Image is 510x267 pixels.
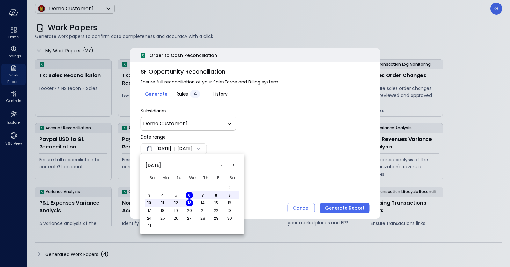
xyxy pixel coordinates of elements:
[226,192,233,199] button: Saturday, August 9th, 2025, selected
[226,184,233,191] button: Saturday, August 2nd, 2025
[212,172,226,184] th: Friday
[186,215,193,222] button: Wednesday, August 27th, 2025
[145,172,239,230] table: August 2025
[146,215,153,222] button: Sunday, August 24th, 2025
[159,207,166,214] button: Monday, August 18th, 2025
[145,172,159,184] th: Sunday
[226,199,233,206] button: Saturday, August 16th, 2025
[146,192,153,199] button: Sunday, August 3rd, 2025
[228,160,239,171] button: Go to the Next Month
[216,160,228,171] button: Go to the Previous Month
[226,215,233,222] button: Saturday, August 30th, 2025
[186,199,193,206] button: Today, Wednesday, August 13th, 2025, selected
[145,162,161,169] span: [DATE]
[172,192,179,199] button: Tuesday, August 5th, 2025
[159,172,172,184] th: Monday
[159,192,166,199] button: Monday, August 4th, 2025
[186,207,193,214] button: Wednesday, August 20th, 2025
[172,199,179,206] button: Tuesday, August 12th, 2025, selected
[213,207,220,214] button: Friday, August 22nd, 2025
[146,222,153,229] button: Sunday, August 31st, 2025
[186,192,193,199] button: Wednesday, August 6th, 2025, selected
[159,199,166,206] button: Monday, August 11th, 2025, selected
[146,207,153,214] button: Sunday, August 17th, 2025
[199,192,206,199] button: Thursday, August 7th, 2025, selected
[172,172,186,184] th: Tuesday
[199,172,212,184] th: Thursday
[226,207,233,214] button: Saturday, August 23rd, 2025
[172,215,179,222] button: Tuesday, August 26th, 2025
[213,215,220,222] button: Friday, August 29th, 2025
[213,192,220,199] button: Friday, August 8th, 2025, selected
[199,207,206,214] button: Thursday, August 21st, 2025
[213,184,220,191] button: Friday, August 1st, 2025
[186,172,199,184] th: Wednesday
[199,199,206,206] button: Thursday, August 14th, 2025
[213,199,220,206] button: Friday, August 15th, 2025
[172,207,179,214] button: Tuesday, August 19th, 2025
[199,215,206,222] button: Thursday, August 28th, 2025
[146,199,153,206] button: Sunday, August 10th, 2025, selected
[226,172,239,184] th: Saturday
[159,215,166,222] button: Monday, August 25th, 2025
